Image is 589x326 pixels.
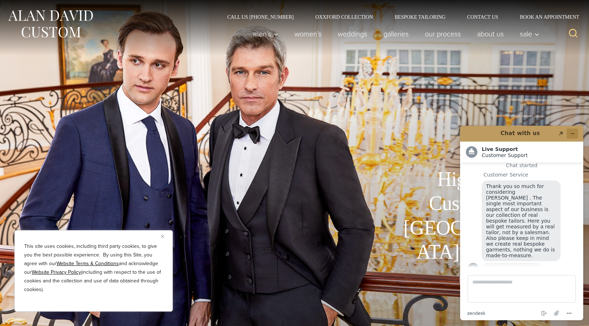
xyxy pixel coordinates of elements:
[469,27,512,41] a: About Us
[24,242,163,294] p: This site uses cookies, including third party cookies, to give you the best possible experience. ...
[161,235,164,238] img: Close
[417,27,469,41] a: Our Process
[7,8,94,40] img: Alan David Custom
[245,27,543,41] nav: Primary Navigation
[330,27,376,41] a: weddings
[216,14,582,19] nav: Secondary Navigation
[305,14,384,19] a: Oxxford Collection
[454,120,589,326] iframe: Find more information here
[216,14,305,19] a: Call Us [PHONE_NUMBER]
[384,14,456,19] a: Bespoke Tailoring
[57,260,119,267] a: Website Terms & Conditions
[398,167,560,264] h1: Highest Quality Custom Tuxedos [GEOGRAPHIC_DATA] Has to Offer
[512,27,543,41] button: Sale sub menu toggle
[287,27,330,41] a: Women’s
[509,14,582,19] a: Book an Appointment
[565,25,582,43] button: View Search Form
[32,268,81,276] a: Website Privacy Policy
[161,232,170,241] button: Close
[456,14,509,19] a: Contact Us
[376,27,417,41] a: Galleries
[245,27,287,41] button: Men’s sub menu toggle
[17,5,32,12] span: Chat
